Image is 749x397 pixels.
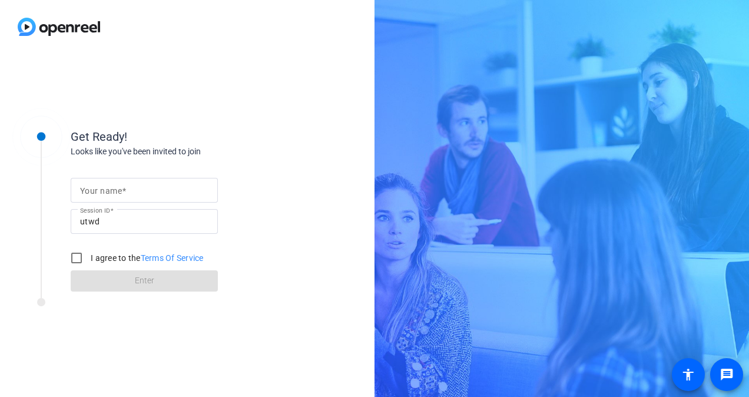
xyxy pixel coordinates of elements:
mat-icon: message [720,368,734,382]
mat-icon: accessibility [681,368,695,382]
label: I agree to the [88,252,204,264]
a: Terms Of Service [141,253,204,263]
mat-label: Your name [80,186,122,196]
div: Get Ready! [71,128,306,145]
div: Looks like you've been invited to join [71,145,306,158]
mat-label: Session ID [80,207,110,214]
